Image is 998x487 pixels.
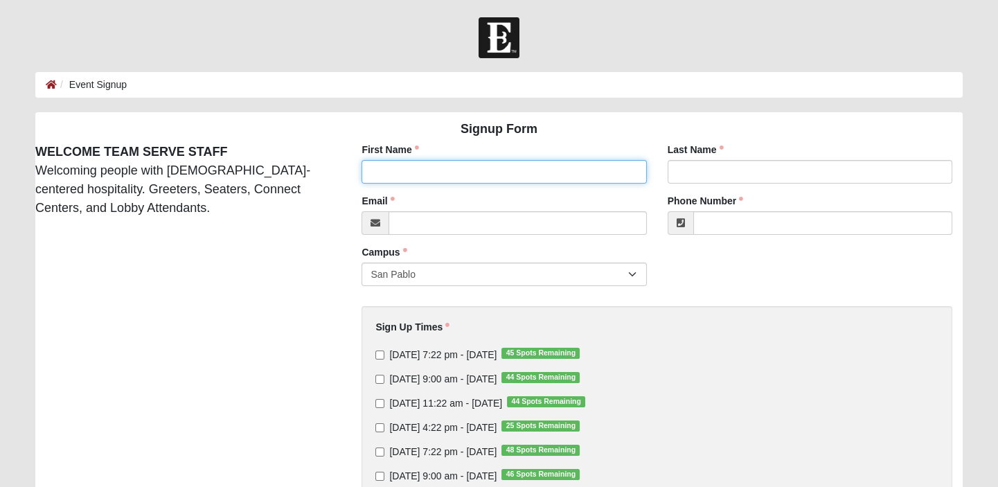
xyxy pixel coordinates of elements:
[375,320,449,334] label: Sign Up Times
[362,143,418,157] label: First Name
[389,398,502,409] span: [DATE] 11:22 am - [DATE]
[375,351,384,360] input: [DATE] 7:22 pm - [DATE]45 Spots Remaining
[389,422,497,433] span: [DATE] 4:22 pm - [DATE]
[389,349,497,360] span: [DATE] 7:22 pm - [DATE]
[375,423,384,432] input: [DATE] 4:22 pm - [DATE]25 Spots Remaining
[501,372,580,383] span: 44 Spots Remaining
[501,420,580,432] span: 25 Spots Remaining
[501,469,580,480] span: 46 Spots Remaining
[362,194,394,208] label: Email
[479,17,519,58] img: Church of Eleven22 Logo
[57,78,127,92] li: Event Signup
[375,399,384,408] input: [DATE] 11:22 am - [DATE]44 Spots Remaining
[375,448,384,457] input: [DATE] 7:22 pm - [DATE]48 Spots Remaining
[389,373,497,384] span: [DATE] 9:00 am - [DATE]
[35,122,963,137] h4: Signup Form
[501,445,580,456] span: 48 Spots Remaining
[35,145,227,159] strong: WELCOME TEAM SERVE STAFF
[375,472,384,481] input: [DATE] 9:00 am - [DATE]46 Spots Remaining
[362,245,407,259] label: Campus
[25,143,341,218] div: Welcoming people with [DEMOGRAPHIC_DATA]-centered hospitality. Greeters, Seaters, Connect Centers...
[668,194,744,208] label: Phone Number
[668,143,724,157] label: Last Name
[389,470,497,481] span: [DATE] 9:00 am - [DATE]
[507,396,585,407] span: 44 Spots Remaining
[501,348,580,359] span: 45 Spots Remaining
[389,446,497,457] span: [DATE] 7:22 pm - [DATE]
[375,375,384,384] input: [DATE] 9:00 am - [DATE]44 Spots Remaining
